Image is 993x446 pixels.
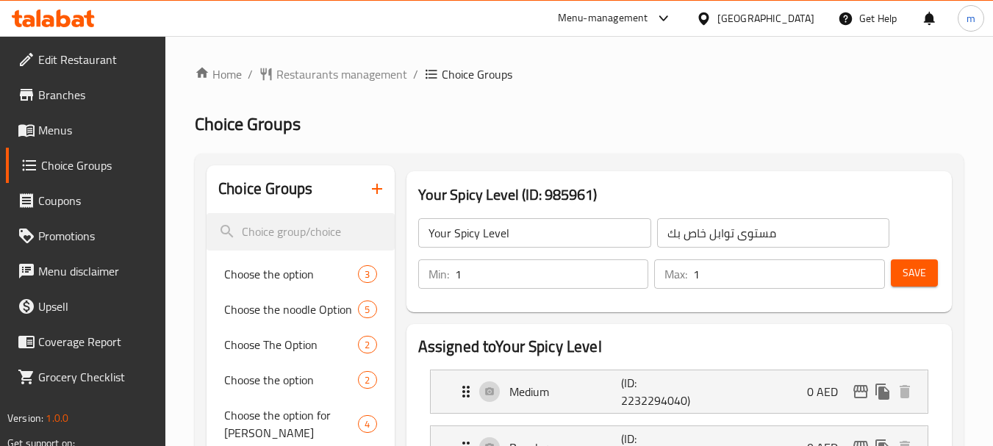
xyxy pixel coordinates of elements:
span: Branches [38,86,154,104]
span: 1.0.0 [46,409,68,428]
span: Version: [7,409,43,428]
span: Grocery Checklist [38,368,154,386]
span: 2 [359,373,376,387]
span: Edit Restaurant [38,51,154,68]
span: 2 [359,338,376,352]
h2: Assigned to Your Spicy Level [418,336,940,358]
a: Edit Restaurant [6,42,166,77]
div: Choices [358,265,376,283]
div: Choices [358,336,376,353]
button: edit [850,381,872,403]
span: 5 [359,303,376,317]
a: Home [195,65,242,83]
div: Choose the noodle Option5 [207,292,394,327]
span: Restaurants management [276,65,407,83]
a: Coverage Report [6,324,166,359]
a: Promotions [6,218,166,253]
h3: Your Spicy Level (ID: 985961) [418,183,940,206]
a: Coupons [6,183,166,218]
div: Choices [358,371,376,389]
span: Choice Groups [41,157,154,174]
li: Expand [418,364,940,420]
span: Coverage Report [38,333,154,350]
button: delete [894,381,916,403]
p: 0 AED [807,383,850,400]
div: Menu-management [558,10,648,27]
span: Choose The Option [224,336,358,353]
a: Choice Groups [6,148,166,183]
span: Choose the option [224,265,358,283]
nav: breadcrumb [195,65,964,83]
a: Grocery Checklist [6,359,166,395]
a: Upsell [6,289,166,324]
p: (ID: 2232294040) [621,374,696,409]
span: Save [903,264,926,282]
a: Restaurants management [259,65,407,83]
span: Choose the option [224,371,358,389]
span: m [967,10,975,26]
span: Menus [38,121,154,139]
input: search [207,213,394,251]
span: 3 [359,267,376,281]
span: Promotions [38,227,154,245]
a: Menu disclaimer [6,253,166,289]
a: Branches [6,77,166,112]
span: Menu disclaimer [38,262,154,280]
button: duplicate [872,381,894,403]
span: 4 [359,417,376,431]
li: / [413,65,418,83]
span: Coupons [38,192,154,209]
li: / [248,65,253,83]
p: Medium [509,383,622,400]
div: Choose the option2 [207,362,394,398]
a: Menus [6,112,166,148]
span: Choice Groups [442,65,512,83]
span: Choice Groups [195,107,301,140]
span: Choose the noodle Option [224,301,358,318]
span: Choose the option for [PERSON_NAME] [224,406,358,442]
div: Choose the option3 [207,256,394,292]
div: Expand [431,370,928,413]
p: Min: [429,265,449,283]
div: Choices [358,415,376,433]
button: Save [891,259,938,287]
p: Max: [664,265,687,283]
span: Upsell [38,298,154,315]
div: [GEOGRAPHIC_DATA] [717,10,814,26]
h2: Choice Groups [218,178,312,200]
div: Choose The Option2 [207,327,394,362]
